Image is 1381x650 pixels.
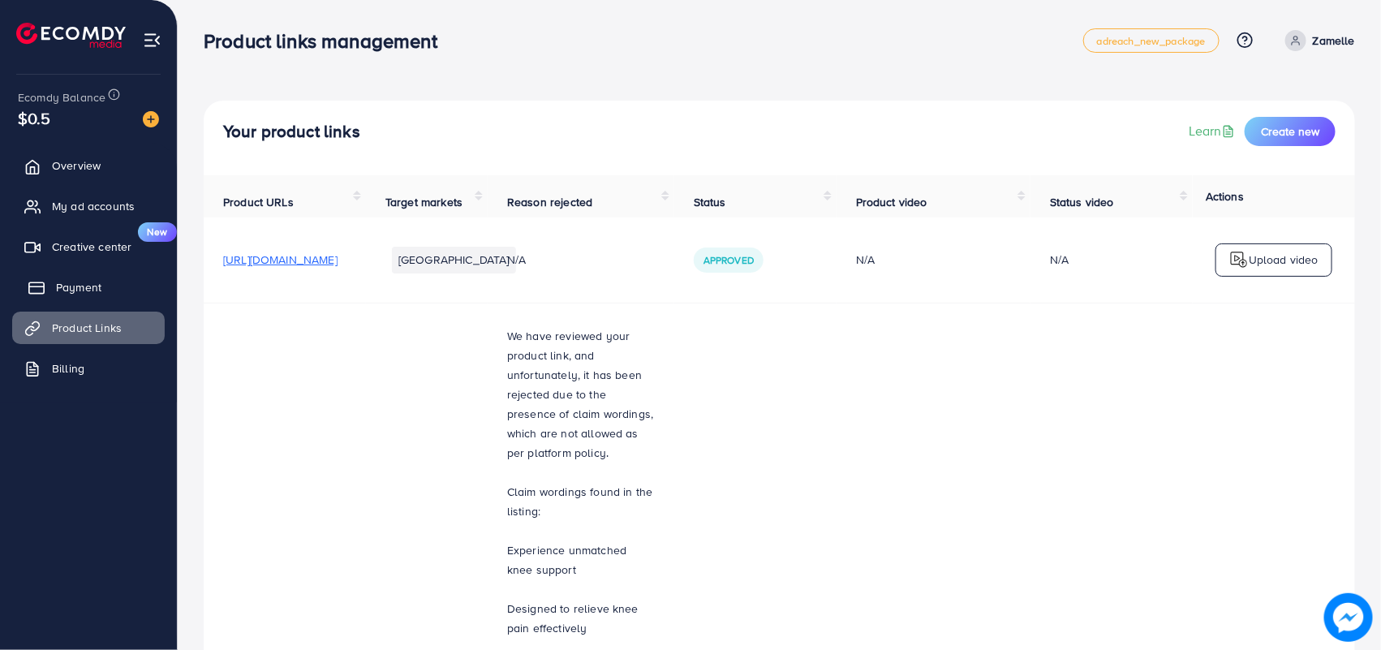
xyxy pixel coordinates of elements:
[1324,593,1373,642] img: image
[392,247,516,273] li: [GEOGRAPHIC_DATA]
[12,271,165,303] a: Payment
[52,198,135,214] span: My ad accounts
[507,482,655,521] p: Claim wordings found in the listing:
[12,312,165,344] a: Product Links
[52,360,84,377] span: Billing
[856,252,1011,268] div: N/A
[507,252,526,268] span: N/A
[1245,117,1336,146] button: Create new
[1097,36,1206,46] span: adreach_new_package
[507,194,592,210] span: Reason rejected
[223,252,338,268] span: [URL][DOMAIN_NAME]
[52,157,101,174] span: Overview
[694,194,726,210] span: Status
[138,222,177,242] span: New
[1261,123,1319,140] span: Create new
[12,190,165,222] a: My ad accounts
[1279,30,1355,51] a: Zamelle
[56,279,101,295] span: Payment
[1189,122,1238,140] a: Learn
[12,149,165,182] a: Overview
[703,253,754,267] span: Approved
[385,194,462,210] span: Target markets
[223,122,360,142] h4: Your product links
[1083,28,1220,53] a: adreach_new_package
[1249,250,1319,269] p: Upload video
[507,540,655,579] p: Experience unmatched knee support
[52,239,131,255] span: Creative center
[12,352,165,385] a: Billing
[18,89,105,105] span: Ecomdy Balance
[18,106,51,130] span: $0.5
[143,111,159,127] img: image
[1050,252,1069,268] div: N/A
[1229,250,1249,269] img: logo
[1206,188,1244,204] span: Actions
[143,31,161,50] img: menu
[507,326,655,463] p: We have reviewed your product link, and unfortunately, it has been rejected due to the presence o...
[1050,194,1114,210] span: Status video
[1313,31,1355,50] p: Zamelle
[16,23,126,48] img: logo
[12,230,165,263] a: Creative centerNew
[507,599,655,638] p: Designed to relieve knee pain effectively
[52,320,122,336] span: Product Links
[856,194,927,210] span: Product video
[223,194,294,210] span: Product URLs
[204,29,450,53] h3: Product links management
